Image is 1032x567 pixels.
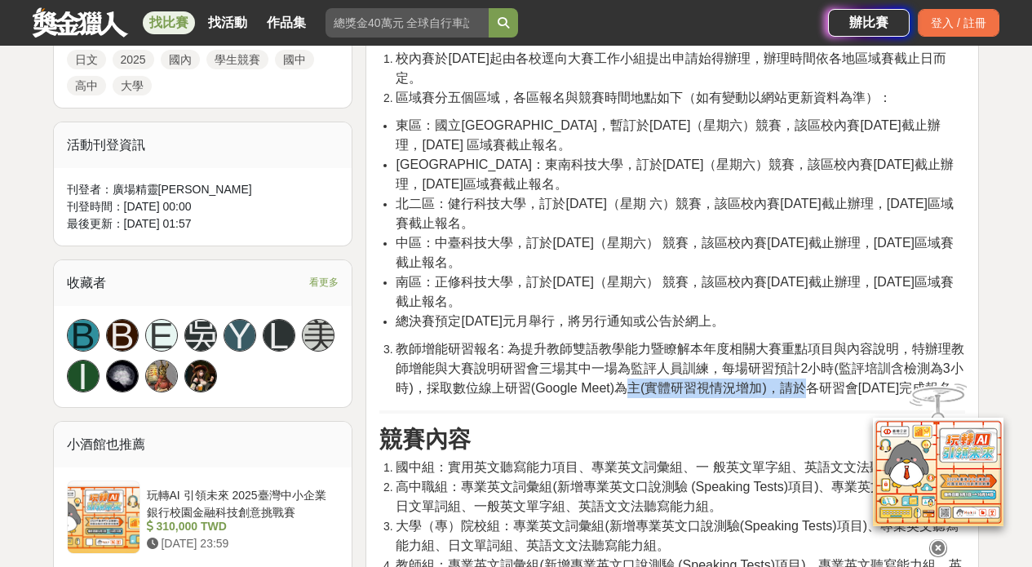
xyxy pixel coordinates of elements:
span: [GEOGRAPHIC_DATA]：東南科技大學，訂於[DATE]（星期六）競賽，該區校內賽[DATE]截止辦理，[DATE]區域賽截止報名。 [396,157,953,191]
div: 登入 / 註冊 [918,9,999,37]
span: 北二區：健行科技大學，訂於[DATE]（星期 六）競賽，該區校內賽[DATE]截止辦理，[DATE]區域賽截止報名。 [396,197,954,230]
img: Avatar [146,361,177,392]
a: 找比賽 [143,11,195,34]
img: Avatar [185,361,216,392]
a: B [67,319,100,352]
a: E [145,319,178,352]
a: I [67,360,100,392]
a: Avatar [184,360,217,392]
a: 作品集 [260,11,312,34]
img: d2146d9a-e6f6-4337-9592-8cefde37ba6b.png [873,417,1003,525]
div: 最後更新： [DATE] 01:57 [67,215,339,233]
a: Avatar [106,360,139,392]
span: 區域賽分五個區域，各區報名與競賽時間地點如下（如有變動以網站更新資料為準）： [396,91,892,104]
img: Avatar [107,361,138,392]
a: 國中 [275,50,314,69]
span: 高中職組：專業英文詞彙組(新增專業英文口說測驗 (Speaking Tests)項目)、專業英文聽寫能力組、日文單詞組、一般英文單字組、英語文文法聽寫能力組。 [396,480,962,513]
span: 教師增能研習報名: 為提升教師雙語教學能力暨瞭解本年度相關大賽重點項目與內容說明，特辦理教師增能與大賽說明研習會三場其中一場為監評人員訓練，每場研習預計2小時(監評培訓含檢測為3小時)，採取數位... [396,342,964,395]
a: 2025 [113,50,154,69]
strong: 競賽內容 [379,427,471,452]
a: 美 [302,319,334,352]
span: 大學（專）院校組：專業英文詞彙組(新增專業英文口說測驗(Speaking Tests)項目)、專業英文聽寫能力組、日文單詞組、英語文文法聽寫能力組。 [396,519,959,552]
div: 刊登者： 廣場精靈[PERSON_NAME] [67,181,339,198]
a: 大學 [113,76,152,95]
a: 國內 [161,50,200,69]
span: 總決賽預定[DATE]元月舉行，將另行通知或公告於網上。 [396,314,724,328]
a: 日文 [67,50,106,69]
a: Y [224,319,256,352]
div: [DATE] 23:59 [147,535,333,552]
span: 看更多 [309,273,339,291]
a: 學生競賽 [206,50,268,69]
span: 東區：國立[GEOGRAPHIC_DATA]，暫訂於[DATE]（星期六）競賽，該區校內賽[DATE]截止辦理，[DATE] 區域賽截止報名。 [396,118,940,152]
a: 玩轉AI 引領未來 2025臺灣中小企業銀行校園金融科技創意挑戰賽 310,000 TWD [DATE] 23:59 [67,481,339,554]
span: 收藏者 [67,276,106,290]
span: 中區：中臺科技大學，訂於[DATE]（星期六） 競賽，該區校內賽[DATE]截止辦理，[DATE]區域賽截止報名。 [396,236,954,269]
a: L [263,319,295,352]
div: 活動刊登資訊 [54,122,352,168]
span: 國中組：實用英文聽寫能力項目、專業英文詞彙組、一 般英文單字組、英語文文法聽寫能力組。 [396,460,947,474]
span: 南區：正修科技大學，訂於[DATE]（星期六） 競賽，該區校內賽[DATE]截止辦理，[DATE]區域賽截止報名。 [396,275,954,308]
a: B [106,319,139,352]
a: 吳 [184,319,217,352]
div: 小酒館也推薦 [54,422,352,467]
div: 310,000 TWD [147,518,333,535]
a: 找活動 [202,11,254,34]
a: 高中 [67,76,106,95]
a: 辦比賽 [828,9,910,37]
div: 玩轉AI 引領未來 2025臺灣中小企業銀行校園金融科技創意挑戰賽 [147,487,333,518]
div: 刊登時間： [DATE] 00:00 [67,198,339,215]
span: 校內賽於[DATE]起由各校逕向大賽工作小組提出申請始得辦理，辦理時間依各地區域賽截止日而定。 [396,51,946,85]
input: 總獎金40萬元 全球自行車設計比賽 [326,8,489,38]
a: Avatar [145,360,178,392]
